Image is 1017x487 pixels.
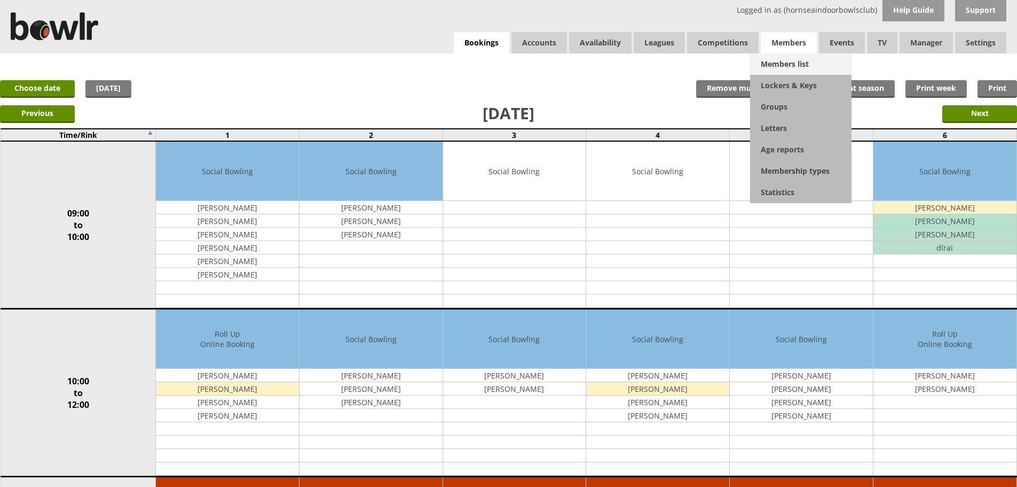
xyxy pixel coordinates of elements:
[586,369,729,382] td: [PERSON_NAME]
[299,382,443,396] td: [PERSON_NAME]
[873,228,1016,241] td: [PERSON_NAME]
[443,369,586,382] td: [PERSON_NAME]
[443,382,586,396] td: [PERSON_NAME]
[696,80,817,98] input: Remove multiple bookings
[873,201,1016,214] td: [PERSON_NAME]
[586,142,729,201] td: Social Bowling
[443,129,586,141] td: 3
[750,75,852,96] a: Lockers & Keys
[156,214,299,228] td: [PERSON_NAME]
[750,139,852,160] a: Age reports
[586,382,729,396] td: [PERSON_NAME]
[873,214,1016,228] td: [PERSON_NAME]
[156,201,299,214] td: [PERSON_NAME]
[867,32,897,53] span: TV
[299,214,443,228] td: [PERSON_NAME]
[750,96,852,118] a: Groups
[586,310,729,369] td: Social Bowling
[156,254,299,268] td: [PERSON_NAME]
[156,310,299,369] td: Roll Up Online Booking
[873,382,1016,396] td: [PERSON_NAME]
[634,32,685,53] a: Leagues
[730,310,873,369] td: Social Bowling
[1,141,156,309] td: 09:00 to 10:00
[730,409,873,422] td: [PERSON_NAME]
[511,32,567,53] span: Accounts
[299,201,443,214] td: [PERSON_NAME]
[586,129,730,141] td: 4
[454,32,509,54] a: Bookings
[873,241,1016,254] td: dlrai
[761,32,817,53] span: Members
[156,142,299,201] td: Social Bowling
[819,32,865,53] a: Events
[750,53,852,75] a: Members list
[750,160,852,182] a: Membership types
[299,129,443,141] td: 2
[443,142,586,201] td: Social Bowling
[1,129,156,141] td: Time/Rink
[730,369,873,382] td: [PERSON_NAME]
[85,80,131,98] a: [DATE]
[156,129,299,141] td: 1
[730,382,873,396] td: [PERSON_NAME]
[569,32,632,53] a: Availability
[156,396,299,409] td: [PERSON_NAME]
[156,382,299,396] td: [PERSON_NAME]
[299,228,443,241] td: [PERSON_NAME]
[873,369,1016,382] td: [PERSON_NAME]
[299,142,443,201] td: Social Bowling
[586,396,729,409] td: [PERSON_NAME]
[873,310,1016,369] td: Roll Up Online Booking
[750,182,852,203] a: Statistics
[977,80,1017,98] a: Print
[156,409,299,422] td: [PERSON_NAME]
[873,129,1016,141] td: 6
[156,241,299,254] td: [PERSON_NAME]
[443,310,586,369] td: Social Bowling
[730,142,873,201] td: Social Bowling
[687,32,759,53] a: Competitions
[299,396,443,409] td: [PERSON_NAME]
[156,369,299,382] td: [PERSON_NAME]
[873,142,1016,201] td: Social Bowling
[586,409,729,422] td: [PERSON_NAME]
[900,32,953,53] span: Manager
[905,80,967,98] a: Print week
[942,105,1017,123] input: Next
[299,369,443,382] td: [PERSON_NAME]
[156,228,299,241] td: [PERSON_NAME]
[750,118,852,139] a: Letters
[827,80,895,98] a: Print season
[299,310,443,369] td: Social Bowling
[730,129,873,141] td: 5
[156,268,299,281] td: [PERSON_NAME]
[955,32,1006,53] span: Settings
[730,396,873,409] td: [PERSON_NAME]
[1,309,156,477] td: 10:00 to 12:00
